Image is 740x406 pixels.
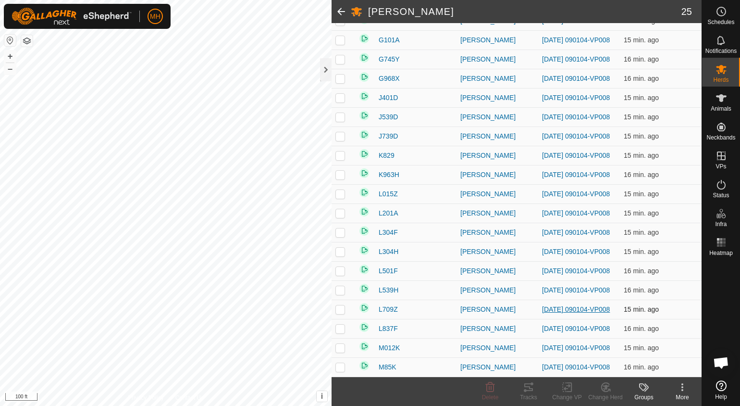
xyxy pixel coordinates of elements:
span: Infra [715,221,727,227]
div: [PERSON_NAME] [460,54,534,64]
img: returning on [358,206,370,217]
span: L501F [379,266,398,276]
span: K829 [379,151,395,161]
span: Oct 10, 2025, 9:17 AM [624,228,659,236]
a: [DATE] 090104-VP008 [542,132,610,140]
a: [DATE] 090104-VP008 [542,171,610,178]
span: J539D [379,112,398,122]
img: returning on [358,264,370,275]
span: Oct 10, 2025, 9:17 AM [624,190,659,198]
a: [DATE] 090104-VP008 [542,325,610,332]
span: Oct 10, 2025, 9:17 AM [624,267,659,275]
span: M012K [379,343,400,353]
span: Oct 10, 2025, 9:17 AM [624,286,659,294]
img: returning on [358,283,370,294]
a: Help [702,377,740,404]
img: returning on [358,244,370,256]
span: i [321,392,323,400]
div: [PERSON_NAME] [460,266,534,276]
img: returning on [358,225,370,237]
div: [PERSON_NAME] [460,343,534,353]
img: returning on [358,187,370,198]
span: Notifications [705,48,737,54]
img: returning on [358,167,370,179]
span: K963H [379,170,399,180]
div: [PERSON_NAME] [460,35,534,45]
span: J739D [379,131,398,141]
span: L709Z [379,304,398,315]
span: Oct 10, 2025, 9:17 AM [624,132,659,140]
span: Oct 10, 2025, 9:17 AM [624,36,659,44]
img: returning on [358,148,370,160]
a: [DATE] 090104-VP008 [542,75,610,82]
span: G745Y [379,54,400,64]
img: returning on [358,33,370,44]
a: Contact Us [175,393,204,402]
span: Oct 10, 2025, 9:17 AM [624,305,659,313]
a: [DATE] 090104-VP008 [542,228,610,236]
span: L304F [379,228,398,238]
span: Oct 10, 2025, 9:17 AM [624,17,659,25]
img: Gallagher Logo [12,8,132,25]
a: [DATE] 090104-VP008 [542,248,610,255]
span: Oct 10, 2025, 9:17 AM [624,113,659,121]
span: Oct 10, 2025, 9:17 AM [624,363,659,371]
div: [PERSON_NAME] [460,247,534,257]
div: [PERSON_NAME] [460,324,534,334]
img: returning on [358,321,370,333]
a: [DATE] 090104-VP008 [542,344,610,352]
span: L539H [379,285,398,295]
img: returning on [358,129,370,140]
img: returning on [358,110,370,121]
div: [PERSON_NAME] [460,74,534,84]
div: [PERSON_NAME] [460,170,534,180]
a: [DATE] 090104-VP008 [542,113,610,121]
a: [DATE] 090104-VP008 [542,36,610,44]
div: [PERSON_NAME] [460,112,534,122]
span: Oct 10, 2025, 9:17 AM [624,94,659,101]
span: L201A [379,208,398,218]
span: Oct 10, 2025, 9:17 AM [624,248,659,255]
img: returning on [358,360,370,371]
span: Herds [713,77,728,83]
a: [DATE] 090104-VP008 [542,190,610,198]
a: [DATE] 090104-VP008 [542,17,610,25]
div: [PERSON_NAME] [460,228,534,238]
div: [PERSON_NAME] [460,362,534,372]
div: Change VP [548,393,586,402]
div: [PERSON_NAME] [460,151,534,161]
span: Oct 10, 2025, 9:17 AM [624,75,659,82]
span: M85K [379,362,396,372]
a: [DATE] 090104-VP008 [542,305,610,313]
span: Heatmap [709,250,733,256]
img: returning on [358,341,370,352]
span: J401D [379,93,398,103]
div: [PERSON_NAME] [460,93,534,103]
span: L015Z [379,189,398,199]
span: Neckbands [706,135,735,140]
span: L837F [379,324,398,334]
span: L304H [379,247,398,257]
span: Delete [482,394,499,401]
span: Oct 10, 2025, 9:17 AM [624,171,659,178]
a: [DATE] 090104-VP008 [542,363,610,371]
span: Oct 10, 2025, 9:17 AM [624,55,659,63]
span: Help [715,394,727,400]
span: 25 [681,4,692,19]
a: [DATE] 090104-VP008 [542,209,610,217]
span: MH [150,12,160,22]
div: [PERSON_NAME] [460,208,534,218]
div: [PERSON_NAME] [460,285,534,295]
div: [PERSON_NAME] [460,304,534,315]
div: More [663,393,702,402]
img: returning on [358,302,370,314]
h2: [PERSON_NAME] [368,6,681,17]
div: [PERSON_NAME] [460,189,534,199]
a: [DATE] 090104-VP008 [542,267,610,275]
span: G101A [379,35,400,45]
a: [DATE] 090104-VP008 [542,152,610,159]
span: G968X [379,74,400,84]
div: Open chat [707,348,736,377]
span: Oct 10, 2025, 9:17 AM [624,209,659,217]
span: Oct 10, 2025, 9:17 AM [624,152,659,159]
